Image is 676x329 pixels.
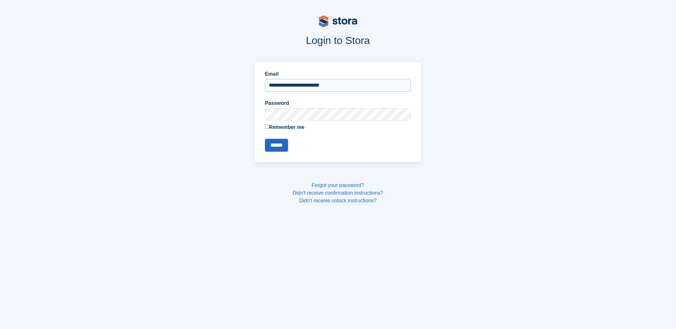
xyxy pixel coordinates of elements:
a: Didn't receive confirmation instructions? [293,190,383,196]
a: Didn't receive unlock instructions? [299,198,377,203]
label: Email [265,70,411,78]
a: Forgot your password? [312,182,364,188]
img: stora-logo-53a41332b3708ae10de48c4981b4e9114cc0af31d8433b30ea865607fb682f29.svg [319,15,357,27]
h1: Login to Stora [132,35,544,46]
label: Password [265,99,411,107]
label: Remember me [265,123,411,131]
input: Remember me [265,125,269,129]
